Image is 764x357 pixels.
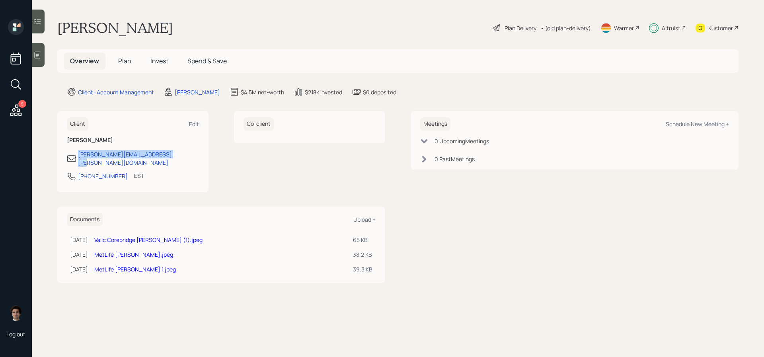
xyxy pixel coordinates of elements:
[18,100,26,108] div: 5
[134,172,144,180] div: EST
[363,88,396,96] div: $0 deposited
[118,57,131,65] span: Plan
[662,24,680,32] div: Altruist
[70,250,88,259] div: [DATE]
[57,19,173,37] h1: [PERSON_NAME]
[614,24,634,32] div: Warmer
[305,88,342,96] div: $218k invested
[708,24,733,32] div: Kustomer
[420,117,450,131] h6: Meetings
[353,265,372,273] div: 39.3 KB
[78,150,199,167] div: [PERSON_NAME][EMAIL_ADDRESS][PERSON_NAME][DOMAIN_NAME]
[78,88,154,96] div: Client · Account Management
[94,265,176,273] a: MetLife [PERSON_NAME] 1.jpeg
[67,213,103,226] h6: Documents
[189,120,199,128] div: Edit
[435,155,475,163] div: 0 Past Meeting s
[353,216,376,223] div: Upload +
[67,117,88,131] h6: Client
[353,250,372,259] div: 38.2 KB
[353,236,372,244] div: 65 KB
[435,137,489,145] div: 0 Upcoming Meeting s
[70,57,99,65] span: Overview
[505,24,536,32] div: Plan Delivery
[666,120,729,128] div: Schedule New Meeting +
[78,172,128,180] div: [PHONE_NUMBER]
[8,305,24,321] img: harrison-schaefer-headshot-2.png
[6,330,25,338] div: Log out
[70,265,88,273] div: [DATE]
[70,236,88,244] div: [DATE]
[94,236,203,244] a: Valic Corebridge [PERSON_NAME] (1).jpeg
[94,251,173,258] a: MetLife [PERSON_NAME].jpeg
[67,137,199,144] h6: [PERSON_NAME]
[540,24,591,32] div: • (old plan-delivery)
[241,88,284,96] div: $4.5M net-worth
[187,57,227,65] span: Spend & Save
[150,57,168,65] span: Invest
[175,88,220,96] div: [PERSON_NAME]
[244,117,274,131] h6: Co-client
